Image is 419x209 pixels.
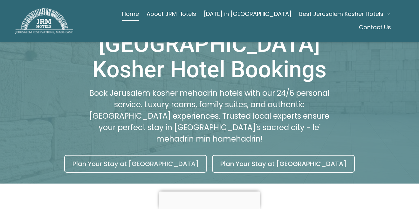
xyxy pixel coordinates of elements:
a: Contact Us [359,21,391,34]
a: About JRM Hotels [147,8,196,20]
a: [DATE] in [GEOGRAPHIC_DATA] [204,8,292,20]
button: Best Jerusalem Kosher Hotels [299,8,391,20]
h1: Easy [GEOGRAPHIC_DATA] Kosher Hotel Bookings [87,6,332,82]
a: Plan Your Stay at [GEOGRAPHIC_DATA] [64,155,207,173]
iframe: Advertisement [159,192,260,207]
span: Best Jerusalem Kosher Hotels [299,10,383,18]
a: Home [122,8,139,20]
a: Plan Your Stay at [GEOGRAPHIC_DATA] [212,155,355,173]
pre: Book Jerusalem kosher mehadrin hotels with our 24/6 personal service. Luxury rooms, family suites... [87,87,332,145]
img: JRM Hotels [15,8,73,34]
